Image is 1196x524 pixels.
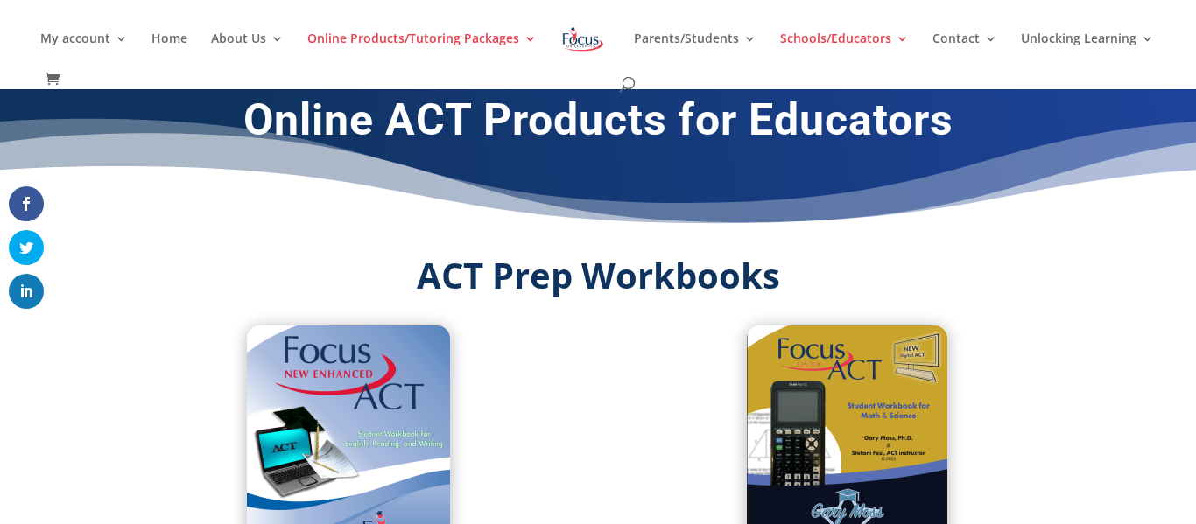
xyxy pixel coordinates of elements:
[1021,32,1154,73] a: Unlocking Learning
[780,32,909,73] a: Schools/Educators
[307,32,537,73] a: Online Products/Tutoring Packages
[932,32,997,73] a: Contact
[151,32,187,73] a: Home
[211,32,284,73] a: About Us
[634,32,756,73] a: Parents/Students
[40,32,128,73] a: My account
[417,251,780,299] strong: ACT Prep Workbooks
[560,24,606,55] img: Focus on Learning
[125,94,1071,155] h1: Online ACT Products for Educators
